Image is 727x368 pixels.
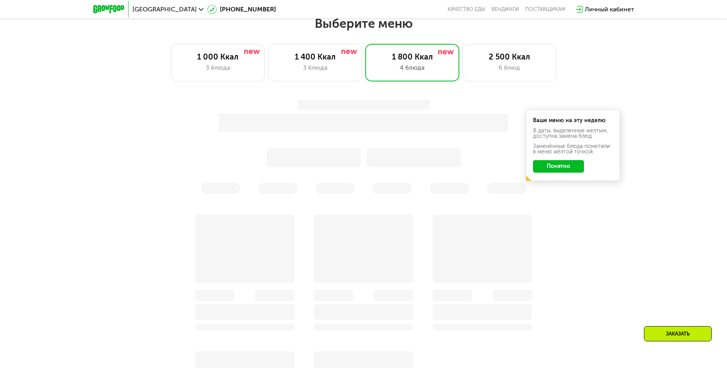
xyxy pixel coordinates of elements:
[179,52,257,61] div: 1 000 Ккал
[585,5,634,14] div: Личный кабинет
[491,6,519,13] a: Вендинги
[533,144,613,155] div: Заменённые блюда пометили в меню жёлтой точкой.
[132,6,197,13] span: [GEOGRAPHIC_DATA]
[533,128,613,139] div: В даты, выделенные желтым, доступна замена блюд.
[207,5,276,14] a: [PHONE_NUMBER]
[533,118,613,123] div: Ваше меню на эту неделю
[533,160,584,173] button: Понятно
[471,63,548,72] div: 6 блюд
[373,63,451,72] div: 4 блюда
[525,6,566,13] div: поставщикам
[373,52,451,61] div: 1 800 Ккал
[179,63,257,72] div: 3 блюда
[644,326,712,341] div: Заказать
[25,16,702,31] h2: Выберите меню
[276,63,354,72] div: 3 блюда
[471,52,548,61] div: 2 500 Ккал
[276,52,354,61] div: 1 400 Ккал
[448,6,485,13] a: Качество еды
